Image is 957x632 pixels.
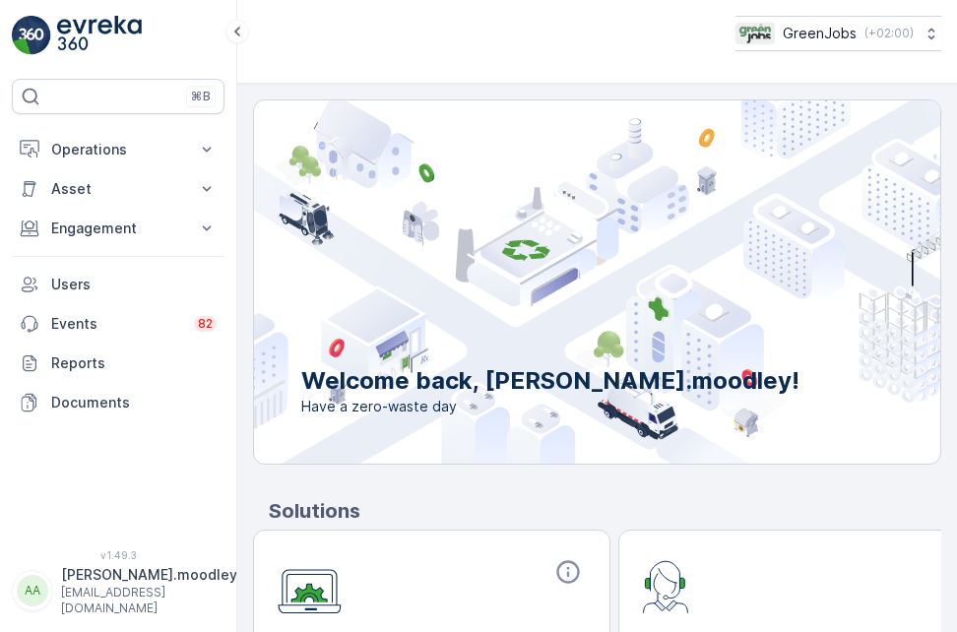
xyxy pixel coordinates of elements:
[17,575,48,606] div: AA
[51,219,185,238] p: Engagement
[198,316,213,332] p: 82
[269,496,941,526] p: Solutions
[643,558,689,613] img: module-icon
[12,383,224,422] a: Documents
[51,275,217,294] p: Users
[12,549,224,561] span: v 1.49.3
[191,89,211,104] p: ⌘B
[51,179,185,199] p: Asset
[12,169,224,209] button: Asset
[61,585,237,616] p: [EMAIL_ADDRESS][DOMAIN_NAME]
[278,558,342,614] img: module-icon
[51,353,217,373] p: Reports
[12,344,224,383] a: Reports
[301,397,799,416] span: Have a zero-waste day
[735,23,775,44] img: Green_Jobs_Logo.png
[51,140,185,159] p: Operations
[12,16,51,55] img: logo
[12,265,224,304] a: Users
[12,304,224,344] a: Events82
[61,565,237,585] p: [PERSON_NAME].moodley
[12,130,224,169] button: Operations
[51,314,182,334] p: Events
[783,24,857,43] p: GreenJobs
[51,393,217,412] p: Documents
[12,209,224,248] button: Engagement
[89,100,940,464] img: city illustration
[301,365,799,397] p: Welcome back, [PERSON_NAME].moodley!
[12,565,224,616] button: AA[PERSON_NAME].moodley[EMAIL_ADDRESS][DOMAIN_NAME]
[57,16,142,55] img: logo_light-DOdMpM7g.png
[735,16,941,51] button: GreenJobs(+02:00)
[864,26,914,41] p: ( +02:00 )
